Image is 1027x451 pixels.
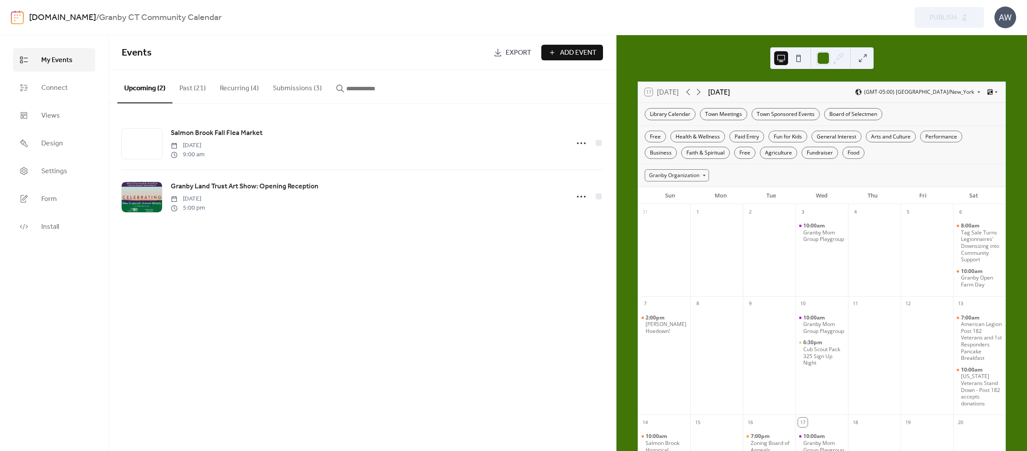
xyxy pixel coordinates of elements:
div: [DATE] [708,87,730,97]
div: 31 [640,207,650,217]
div: 9 [745,299,755,309]
div: Granby Mom Group Playgroup [803,321,845,334]
div: 4 [851,207,860,217]
div: 14 [640,418,650,427]
div: Board of Selectmen [824,108,882,120]
div: Town Sponsored Events [752,108,820,120]
div: Granby Open Farm Day [953,268,1006,288]
div: Fun for Kids [769,131,807,143]
img: logo [11,10,24,24]
span: 2:00pm [646,314,666,321]
span: 10:00am [803,222,826,229]
button: Submissions (3) [266,70,329,102]
div: Fri [898,187,948,204]
div: 8 [693,299,702,309]
a: Form [13,187,95,211]
a: Views [13,104,95,127]
div: [US_STATE] Veterans Stand Down - Post 182 accepts donations [961,373,1002,407]
span: Granby Land Trust Art Show: Opening Reception [171,181,318,192]
div: Sun [645,187,695,204]
div: Holcomb Hoedown! [638,314,690,335]
span: Events [122,43,152,63]
div: Free [734,147,755,159]
span: 10:00am [961,268,984,275]
div: 20 [956,418,965,427]
div: [PERSON_NAME] Hoedown! [646,321,687,334]
div: Business [645,147,677,159]
div: Free [645,131,666,143]
div: 1 [693,207,702,217]
span: Connect [41,83,68,93]
div: Connecticut Veterans Stand Down - Post 182 accepts donations [953,366,1006,407]
span: Install [41,222,59,232]
div: American Legion Post 182 Veterans and 1st Responders Pancake Breakfast [953,314,1006,362]
div: Agriculture [760,147,797,159]
div: Cub Scout Pack 325 Sign Up Night [803,346,845,366]
span: Design [41,138,63,149]
div: 2 [745,207,755,217]
span: Export [506,48,531,58]
div: Tag Sale Turns Legionnaires' Downsizing into Community Support [953,222,1006,263]
span: 5:00 pm [171,204,205,213]
div: Mon [696,187,746,204]
div: 19 [903,418,913,427]
a: Design [13,132,95,155]
div: Tag Sale Turns Legionnaires' Downsizing into Community Support [961,229,1002,263]
span: Add Event [560,48,596,58]
div: 17 [798,418,808,427]
div: Sat [948,187,999,204]
span: 7:00am [961,314,981,321]
a: Settings [13,159,95,183]
div: Granby Open Farm Day [961,274,1002,288]
div: Granby Mom Group Playgroup [795,222,848,243]
b: / [96,10,99,26]
a: Salmon Brook Fall Flea Market [171,128,262,139]
span: 10:00am [961,366,984,373]
span: 8:00am [961,222,981,229]
button: Upcoming (2) [117,70,172,103]
div: General Interest [812,131,861,143]
div: Town Meetings [700,108,747,120]
span: [DATE] [171,141,205,150]
span: Settings [41,166,67,177]
div: Granby Mom Group Playgroup [803,229,845,243]
button: Recurring (4) [213,70,266,102]
div: Performance [920,131,962,143]
div: 7 [640,299,650,309]
div: 6 [956,207,965,217]
div: American Legion Post 182 Veterans and 1st Responders Pancake Breakfast [961,321,1002,362]
div: Granby Mom Group Playgroup [795,314,848,335]
div: Fundraiser [802,147,838,159]
div: 16 [745,418,755,427]
span: My Events [41,55,73,66]
div: Cub Scout Pack 325 Sign Up Night [795,339,848,366]
div: Paid Entry [729,131,764,143]
div: 13 [956,299,965,309]
div: Food [842,147,865,159]
a: Install [13,215,95,238]
span: 7:00pm [751,433,771,440]
div: Wed [797,187,847,204]
div: 15 [693,418,702,427]
span: 6:30pm [803,339,824,346]
span: Views [41,111,60,121]
div: Library Calendar [645,108,696,120]
span: 9:00 am [171,150,205,159]
div: Health & Wellness [670,131,725,143]
div: Thu [847,187,898,204]
button: Past (21) [172,70,213,102]
div: 5 [903,207,913,217]
div: 18 [851,418,860,427]
span: [DATE] [171,194,205,204]
span: 10:00am [803,314,826,321]
div: Arts and Culture [866,131,916,143]
a: Export [487,45,538,60]
span: 10:00am [803,433,826,440]
span: (GMT-05:00) [GEOGRAPHIC_DATA]/New_York [864,89,974,95]
span: Form [41,194,57,204]
b: Granby CT Community Calendar [99,10,222,26]
a: [DOMAIN_NAME] [29,10,96,26]
button: Add Event [541,45,603,60]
